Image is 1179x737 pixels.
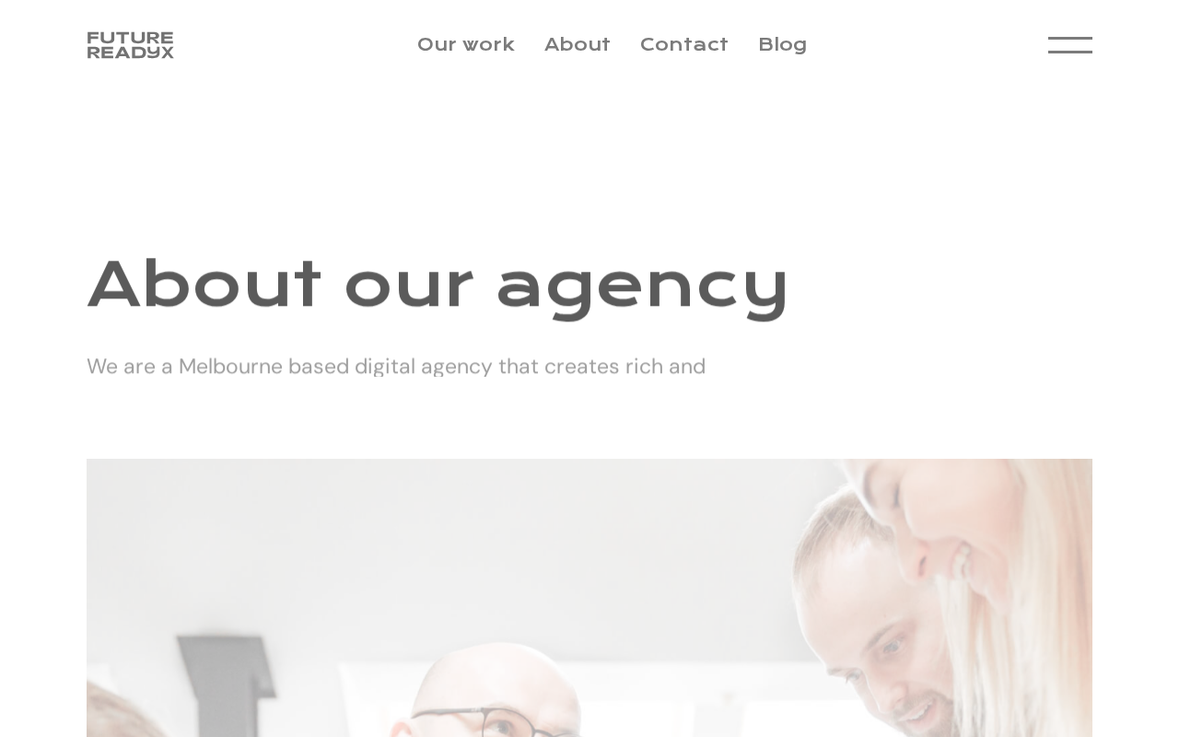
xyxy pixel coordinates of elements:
[87,27,175,64] a: home
[758,34,807,55] a: Blog
[1048,26,1092,64] div: menu
[544,34,611,55] a: About
[417,34,515,55] a: Our work
[87,242,1092,326] h1: About our agency
[640,34,729,55] a: Contact
[87,27,175,64] img: Futurereadyx Logo
[87,348,731,418] p: We are a Melbourne based digital agency that creates rich and engaging digital experiences.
